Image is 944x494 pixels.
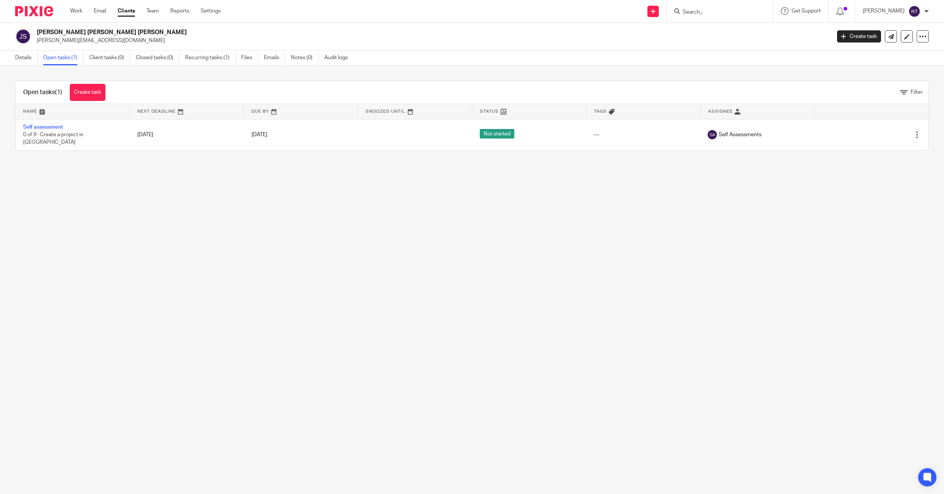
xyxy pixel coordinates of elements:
a: Clients [118,7,135,15]
span: (1) [55,89,62,95]
div: --- [594,131,693,138]
a: Notes (0) [291,50,319,65]
a: Team [146,7,159,15]
h2: [PERSON_NAME] [PERSON_NAME] [PERSON_NAME] [37,28,668,36]
span: 0 of 9 · Create a project in [GEOGRAPHIC_DATA] [23,132,83,145]
img: svg%3E [708,130,717,139]
a: Create task [70,84,105,101]
a: Client tasks (0) [89,50,130,65]
h1: Open tasks [23,88,62,96]
a: Recurring tasks (1) [185,50,236,65]
span: Snoozed Until [366,109,405,113]
span: Not started [480,129,514,138]
a: Closed tasks (0) [136,50,179,65]
img: svg%3E [908,5,920,17]
span: Get Support [792,8,821,14]
a: Reports [170,7,189,15]
span: Self Assessments [719,131,762,138]
a: Create task [837,30,881,42]
img: Pixie [15,6,53,16]
p: [PERSON_NAME][EMAIL_ADDRESS][DOMAIN_NAME] [37,37,826,44]
input: Search [682,9,750,16]
a: Self assessment [23,124,63,130]
a: Audit logs [324,50,353,65]
span: Status [480,109,499,113]
p: [PERSON_NAME] [863,7,905,15]
a: Files [241,50,258,65]
span: Filter [911,90,923,95]
a: Work [70,7,82,15]
a: Settings [201,7,221,15]
a: Emails [264,50,285,65]
span: Tags [594,109,607,113]
img: svg%3E [15,28,31,44]
span: [DATE] [251,132,267,137]
td: [DATE] [130,119,244,150]
a: Email [94,7,106,15]
a: Details [15,50,38,65]
a: Open tasks (1) [43,50,83,65]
